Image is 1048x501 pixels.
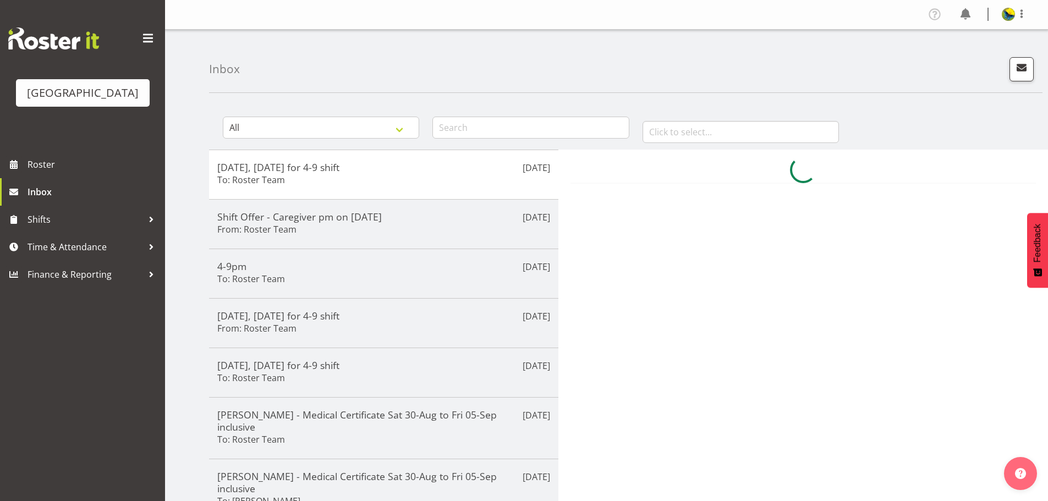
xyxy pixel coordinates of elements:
img: help-xxl-2.png [1015,468,1026,479]
h5: [DATE], [DATE] for 4-9 shift [217,310,550,322]
span: Feedback [1033,224,1042,262]
p: [DATE] [523,211,550,224]
h5: Shift Offer - Caregiver pm on [DATE] [217,211,550,223]
p: [DATE] [523,359,550,372]
input: Click to select... [643,121,839,143]
h6: From: Roster Team [217,224,297,235]
h6: To: Roster Team [217,273,285,284]
h6: To: Roster Team [217,372,285,383]
h6: To: Roster Team [217,434,285,445]
span: Inbox [28,184,160,200]
span: Roster [28,156,160,173]
button: Feedback - Show survey [1027,213,1048,288]
h5: [DATE], [DATE] for 4-9 shift [217,161,550,173]
img: gemma-hall22491374b5f274993ff8414464fec47f.png [1002,8,1015,21]
p: [DATE] [523,161,550,174]
p: [DATE] [523,409,550,422]
h5: [DATE], [DATE] for 4-9 shift [217,359,550,371]
span: Finance & Reporting [28,266,143,283]
p: [DATE] [523,260,550,273]
img: Rosterit website logo [8,27,99,49]
span: Shifts [28,211,143,228]
input: Search [432,117,629,139]
p: [DATE] [523,470,550,483]
h5: 4-9pm [217,260,550,272]
div: [GEOGRAPHIC_DATA] [27,85,139,101]
h5: [PERSON_NAME] - Medical Certificate Sat 30-Aug to Fri 05-Sep inclusive [217,470,550,494]
h6: From: Roster Team [217,323,297,334]
span: Time & Attendance [28,239,143,255]
p: [DATE] [523,310,550,323]
h6: To: Roster Team [217,174,285,185]
h5: [PERSON_NAME] - Medical Certificate Sat 30-Aug to Fri 05-Sep inclusive [217,409,550,433]
h4: Inbox [209,63,240,75]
